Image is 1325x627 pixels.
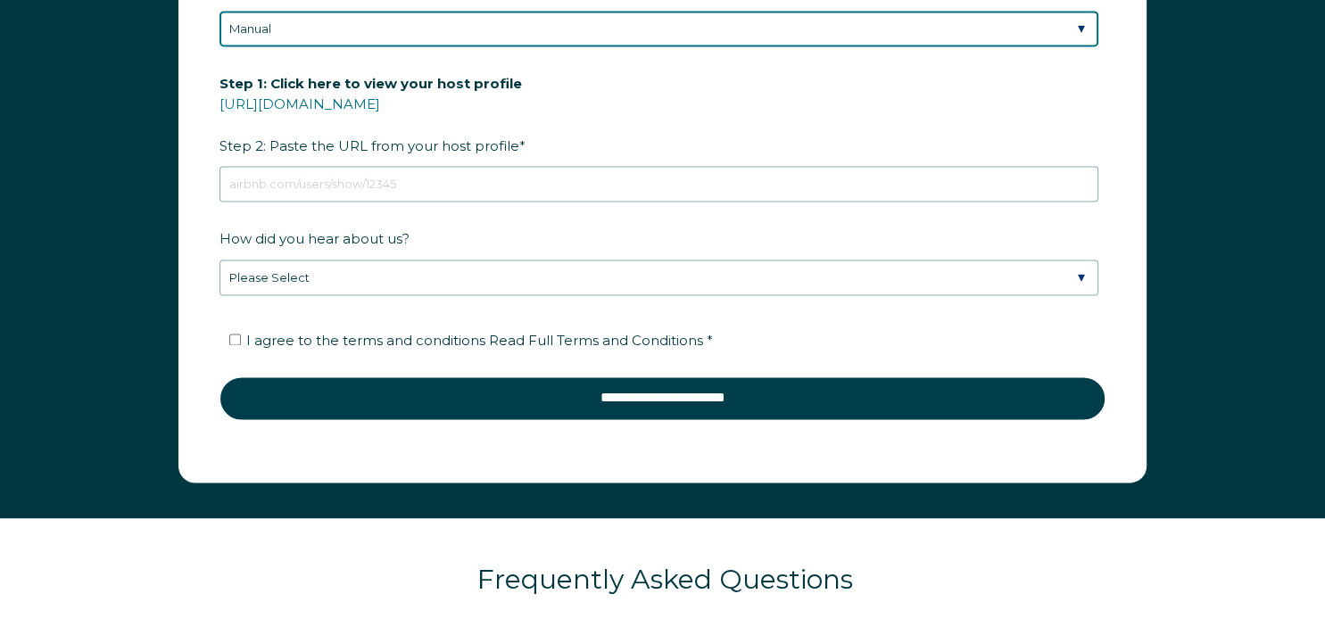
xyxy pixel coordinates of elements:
[219,70,522,160] span: Step 2: Paste the URL from your host profile
[485,332,707,349] a: Read Full Terms and Conditions
[219,225,410,252] span: How did you hear about us?
[219,70,522,97] span: Step 1: Click here to view your host profile
[489,332,703,349] span: Read Full Terms and Conditions
[246,332,713,349] span: I agree to the terms and conditions
[229,334,241,345] input: I agree to the terms and conditions Read Full Terms and Conditions *
[219,166,1098,202] input: airbnb.com/users/show/12345
[477,563,853,596] span: Frequently Asked Questions
[219,95,380,112] a: [URL][DOMAIN_NAME]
